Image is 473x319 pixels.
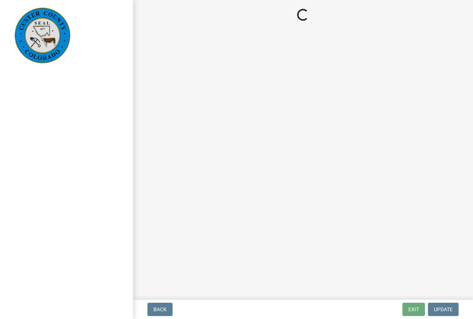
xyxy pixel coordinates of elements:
[402,303,425,316] button: Exit
[15,8,70,63] img: Custer County, Colorado
[428,303,459,316] button: Update
[147,303,173,316] button: Back
[153,306,167,312] span: Back
[434,306,453,312] span: Update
